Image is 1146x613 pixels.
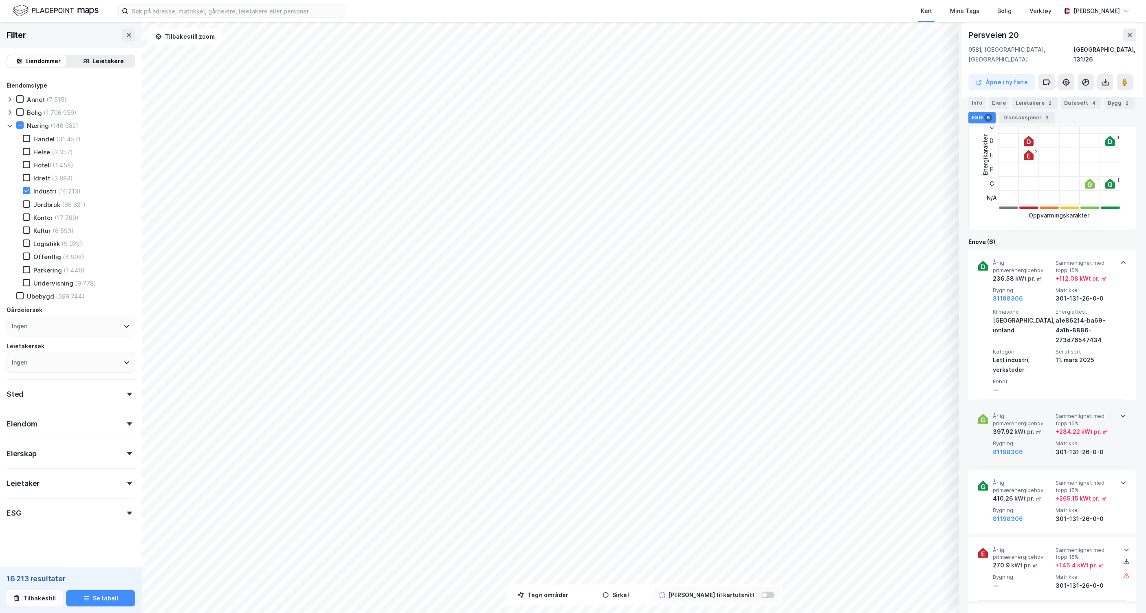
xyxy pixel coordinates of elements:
div: Verktøy [1029,6,1051,16]
div: Persveien 20 [968,29,1021,42]
div: Handel [33,135,55,143]
div: Oppvarmingskarakter [1029,211,1090,220]
span: Årlig primærenergibehov [993,259,1052,274]
div: Leietakere [93,56,124,66]
div: 1 [1036,135,1038,140]
div: Datasett [1061,97,1101,108]
input: Søk på adresse, matrikkel, gårdeiere, leietakere eller personer [128,5,346,17]
div: + 265.15 kWt pr. ㎡ [1056,494,1106,503]
div: Leietaker [7,479,40,488]
span: Sammenlignet med topp 15% [1056,413,1115,427]
span: Enhet [993,378,1052,385]
span: Klimasone [993,308,1052,315]
div: 410.26 [993,494,1041,503]
div: E [987,148,997,162]
div: Leietakere [1012,97,1058,108]
div: 301-131-26-0-0 [1056,294,1115,303]
span: Matrikkel [1056,573,1115,580]
button: Tegn områder [509,587,578,603]
div: kWt pr. ㎡ [1013,427,1041,437]
div: (6 593) [53,227,74,235]
div: Idrett [33,174,50,182]
div: [GEOGRAPHIC_DATA], innland [993,316,1052,335]
div: Eiendomstype [7,81,47,90]
div: Eierskap [7,449,36,459]
div: a1e86214-ba69-4a1b-8886-273d76547434 [1056,316,1115,345]
div: Helse [33,148,50,156]
div: Hotell [33,161,51,169]
div: (17 789) [55,214,79,222]
span: Matrikkel [1056,287,1115,294]
div: Sted [7,389,24,399]
div: (31 457) [56,135,81,143]
div: Energikarakter [981,134,990,175]
span: Bygning [993,287,1052,294]
div: (4 906) [63,253,84,261]
div: 270.9 [993,560,1038,570]
span: Matrikkel [1056,440,1115,447]
span: Årlig primærenergibehov [993,479,1052,494]
button: Se tabell [66,590,135,606]
div: 2 [1123,99,1131,107]
div: + 284.22 kWt pr. ㎡ [1056,427,1108,437]
div: Bygg [1104,97,1135,108]
button: Sirkel [581,587,651,603]
span: Sammenlignet med topp 15% [1056,259,1115,274]
div: Industri [33,187,56,195]
div: [PERSON_NAME] [1073,6,1120,16]
div: (7 515) [46,96,67,103]
button: Åpne i ny fane [968,74,1035,90]
div: Parkering [33,266,62,274]
div: Jordbruk [33,201,60,209]
div: + 112.08 kWt pr. ㎡ [1056,274,1106,283]
span: Energiattest [1056,308,1115,315]
span: Matrikkel [1056,507,1115,514]
div: 236.58 [993,274,1042,283]
div: [PERSON_NAME] til kartutsnitt [669,590,755,600]
div: + 146.4 kWt pr. ㎡ [1056,560,1104,570]
span: Bygning [993,573,1052,580]
span: Sertifisert [1056,348,1115,355]
div: Eiendommer [26,56,61,66]
div: F [987,162,997,176]
div: (1 706 939) [44,109,77,116]
div: Lett industri, verksteder [993,355,1052,375]
div: Næring [27,122,49,130]
div: 1 [1097,178,1099,182]
span: Årlig primærenergibehov [993,413,1052,427]
div: kWt pr. ㎡ [1014,274,1042,283]
div: Undervisning [33,279,73,287]
div: D [987,134,997,148]
span: Sammenlignet med topp 15% [1056,479,1115,494]
div: 1 [1117,178,1119,182]
div: (9 028) [62,240,82,248]
div: (599 744) [56,292,85,300]
div: (16 213) [58,187,81,195]
div: 397.92 [993,427,1041,437]
div: 16 213 resultater [7,574,135,584]
div: Ingen [12,321,27,331]
div: 0581, [GEOGRAPHIC_DATA], [GEOGRAPHIC_DATA] [968,45,1073,64]
div: C [987,119,997,134]
div: Enova (6) [968,237,1136,247]
div: Bolig [997,6,1012,16]
div: Transaksjoner [999,112,1055,123]
div: Kontor [33,214,53,222]
span: Bygning [993,440,1052,447]
div: Eiere [989,97,1009,108]
div: — [993,385,1052,395]
div: 301-131-26-0-0 [1056,514,1115,524]
span: Årlig primærenergibehov [993,547,1052,561]
div: (9 778) [75,279,96,287]
span: Bygning [993,507,1052,514]
div: Ingen [12,358,27,367]
div: 11. mars 2025 [1056,355,1115,365]
div: Eiendom [7,419,37,429]
div: 6 [984,113,992,121]
div: Offentlig [33,253,61,261]
div: 301-131-26-0-0 [1056,447,1115,457]
div: 4 [1090,99,1098,107]
div: Info [968,97,985,108]
div: Kart [921,6,932,16]
div: (3 893) [52,174,73,182]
